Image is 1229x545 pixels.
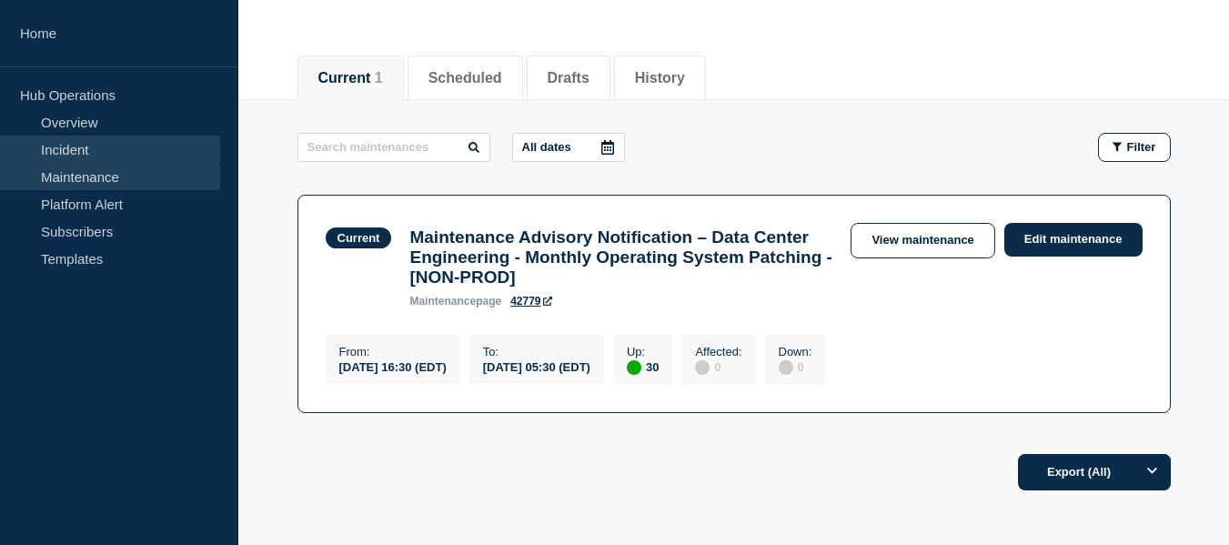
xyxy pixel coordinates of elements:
[409,295,476,308] span: maintenance
[337,231,380,245] div: Current
[1134,454,1171,490] button: Options
[522,140,571,154] p: All dates
[695,358,741,375] div: 0
[627,358,659,375] div: 30
[1098,133,1171,162] button: Filter
[779,358,812,375] div: 0
[483,345,590,358] p: To :
[548,70,589,86] button: Drafts
[1004,223,1143,257] a: Edit maintenance
[339,358,447,374] div: [DATE] 16:30 (EDT)
[635,70,685,86] button: History
[318,70,383,86] button: Current 1
[1127,140,1156,154] span: Filter
[483,358,590,374] div: [DATE] 05:30 (EDT)
[510,295,551,308] a: 42779
[695,345,741,358] p: Affected :
[409,295,501,308] p: page
[627,360,641,375] div: up
[779,360,793,375] div: disabled
[375,70,383,86] span: 1
[695,360,710,375] div: disabled
[627,345,659,358] p: Up :
[339,345,447,358] p: From :
[428,70,502,86] button: Scheduled
[779,345,812,358] p: Down :
[297,133,490,162] input: Search maintenances
[1018,454,1171,490] button: Export (All)
[851,223,994,258] a: View maintenance
[409,227,832,288] h3: Maintenance Advisory Notification – Data Center Engineering - Monthly Operating System Patching -...
[512,133,625,162] button: All dates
